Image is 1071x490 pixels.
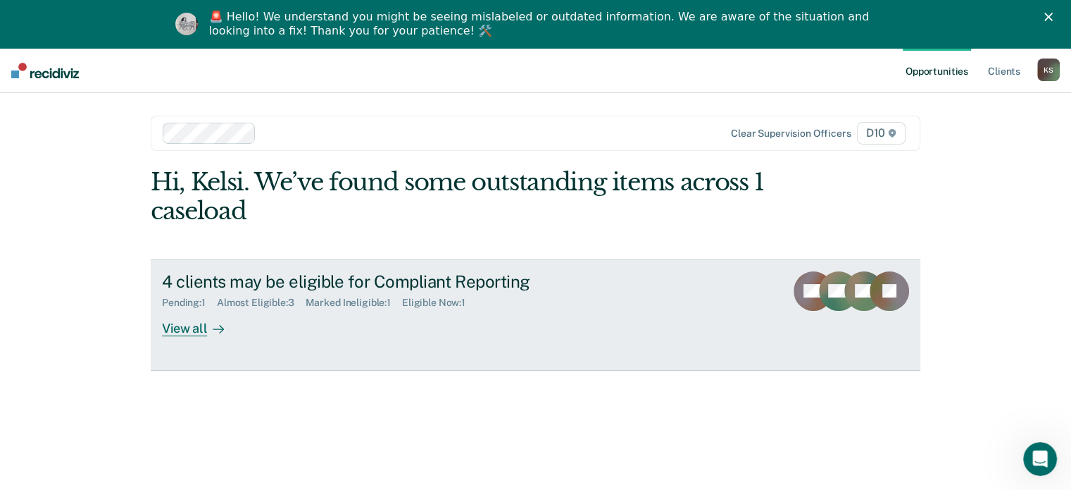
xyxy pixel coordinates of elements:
div: Pending : 1 [162,297,217,309]
div: 🚨 Hello! We understand you might be seeing mislabeled or outdated information. We are aware of th... [209,10,874,38]
div: Hi, Kelsi. We’ve found some outstanding items across 1 caseload [151,168,766,226]
div: Clear supervision officers [731,128,851,140]
div: View all [162,309,241,336]
button: KS [1037,59,1060,81]
div: Almost Eligible : 3 [217,297,306,309]
div: Eligible Now : 1 [402,297,477,309]
iframe: Intercom live chat [1023,442,1057,476]
a: 4 clients may be eligible for Compliant ReportingPending:1Almost Eligible:3Marked Ineligible:1Eli... [151,259,920,371]
div: K S [1037,59,1060,81]
img: Recidiviz [11,63,79,78]
div: Close [1044,13,1058,21]
span: D10 [857,122,906,145]
img: Profile image for Kim [175,13,198,35]
div: Marked Ineligible : 1 [306,297,402,309]
a: Opportunities [903,48,971,93]
div: 4 clients may be eligible for Compliant Reporting [162,271,656,292]
a: Clients [985,48,1023,93]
